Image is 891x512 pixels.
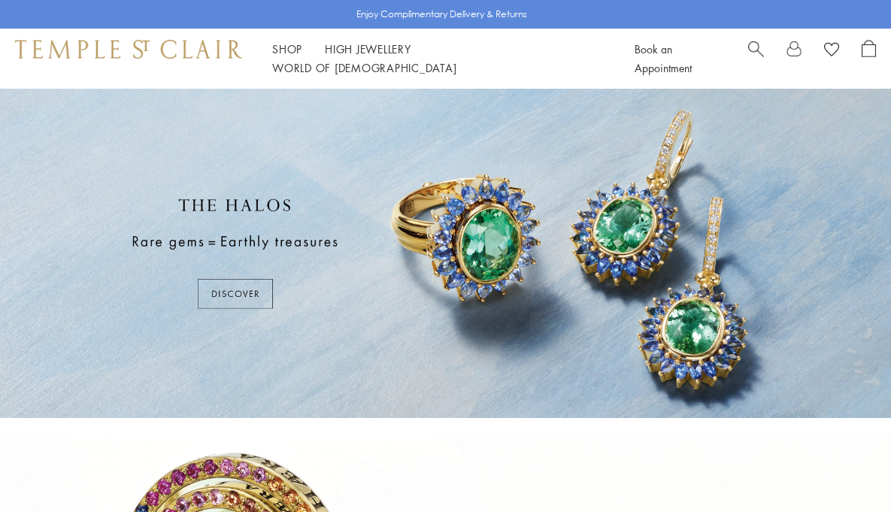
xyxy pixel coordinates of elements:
[356,7,527,22] p: Enjoy Complimentary Delivery & Returns
[272,60,456,75] a: World of [DEMOGRAPHIC_DATA]World of [DEMOGRAPHIC_DATA]
[15,40,242,58] img: Temple St. Clair
[272,40,601,77] nav: Main navigation
[824,40,839,62] a: View Wishlist
[635,41,692,75] a: Book an Appointment
[748,40,764,77] a: Search
[325,41,411,56] a: High JewelleryHigh Jewellery
[862,40,876,77] a: Open Shopping Bag
[272,41,302,56] a: ShopShop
